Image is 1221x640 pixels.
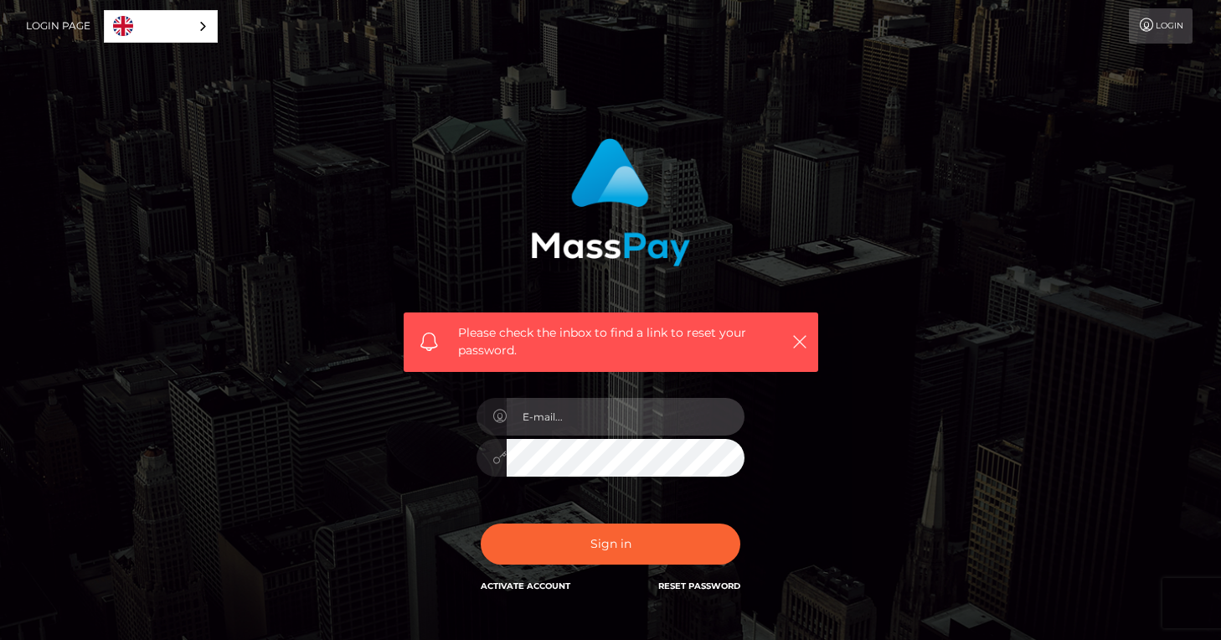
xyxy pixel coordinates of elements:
[481,524,740,565] button: Sign in
[104,10,218,43] div: Language
[658,581,740,591] a: Reset Password
[531,138,690,266] img: MassPay Login
[458,324,764,359] span: Please check the inbox to find a link to reset your password.
[26,8,90,44] a: Login Page
[104,10,218,43] aside: Language selected: English
[105,11,217,42] a: English
[481,581,570,591] a: Activate Account
[507,398,744,436] input: E-mail...
[1129,8,1193,44] a: Login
